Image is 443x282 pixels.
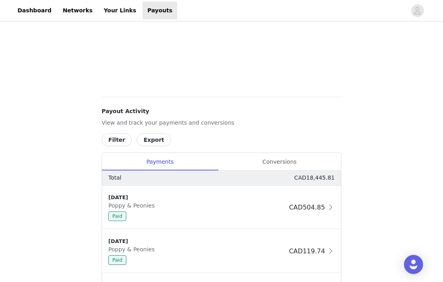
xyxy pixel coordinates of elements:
div: Open Intercom Messenger [404,255,423,274]
a: Your Links [99,2,141,20]
div: clickable-list-item [102,186,341,229]
div: clickable-list-item [102,229,341,273]
a: Dashboard [13,2,56,20]
a: Networks [58,2,97,20]
div: Conversions [218,153,341,171]
div: avatar [414,4,421,17]
h4: Payout Activity [102,107,341,116]
button: Export [137,133,171,146]
span: CAD119.74 [289,247,325,255]
span: Paid [108,255,126,265]
span: CAD504.85 [289,204,325,211]
span: Poppy & Peonies [108,202,158,209]
div: [DATE] [108,237,286,245]
div: [DATE] [108,194,286,202]
span: Poppy & Peonies [108,246,158,253]
p: Total [108,174,122,182]
button: Filter [102,133,132,146]
span: Paid [108,211,126,221]
p: View and track your payments and conversions [102,119,341,127]
p: CAD18,445.81 [294,174,335,182]
a: Payouts [143,2,177,20]
div: Payments [102,153,218,171]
